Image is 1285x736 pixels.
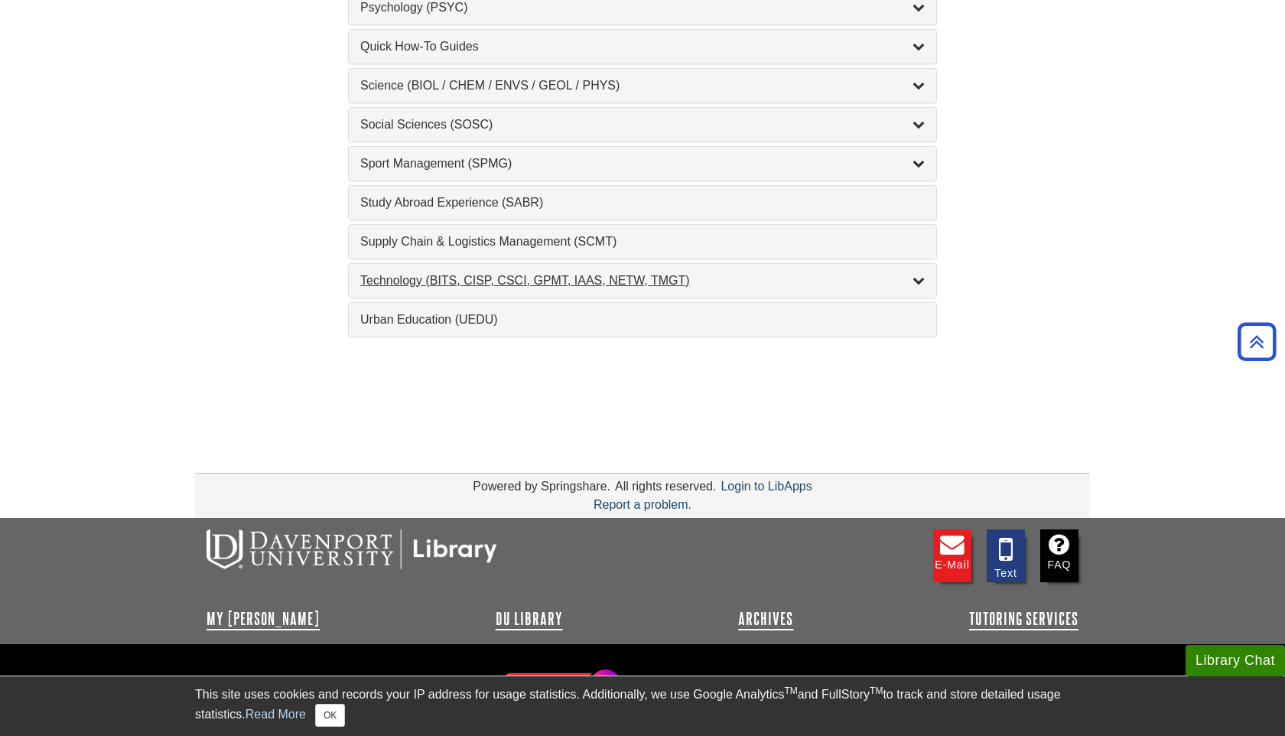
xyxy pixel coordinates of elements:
[207,669,362,695] a: Library Guides: Site Index
[721,480,812,493] a: Login to LibApps
[969,610,1078,628] a: Tutoring Services
[613,480,719,493] div: All rights reserved.
[933,529,971,582] a: E-mail
[496,610,563,628] a: DU Library
[360,311,925,329] a: Urban Education (UEDU)
[594,498,691,511] a: Report a problem.
[195,686,1090,727] div: This site uses cookies and records your IP address for usage statistics. Additionally, we use Goo...
[987,529,1025,582] a: Text
[360,155,925,173] a: Sport Management (SPMG)
[1186,645,1285,676] button: Library Chat
[207,529,497,569] img: DU Libraries
[360,116,925,134] a: Social Sciences (SOSC)
[870,686,883,696] sup: TM
[360,233,925,251] a: Supply Chain & Logistics Management (SCMT)
[360,77,925,95] a: Science (BIOL / CHEM / ENVS / GEOL / PHYS)
[360,37,925,56] a: Quick How-To Guides
[738,610,793,628] a: Archives
[360,194,925,212] a: Study Abroad Experience (SABR)
[498,663,624,707] img: Follow Us! Instagram
[360,272,925,290] a: Technology (BITS, CISP, CSCI, GPMT, IAAS, NETW, TMGT)
[470,480,613,493] div: Powered by Springshare.
[365,669,489,695] a: Contact DU Library
[246,708,306,721] a: Read More
[315,704,345,727] button: Close
[207,610,320,628] a: My [PERSON_NAME]
[1232,331,1281,352] a: Back to Top
[1040,529,1078,582] a: FAQ
[784,686,797,696] sup: TM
